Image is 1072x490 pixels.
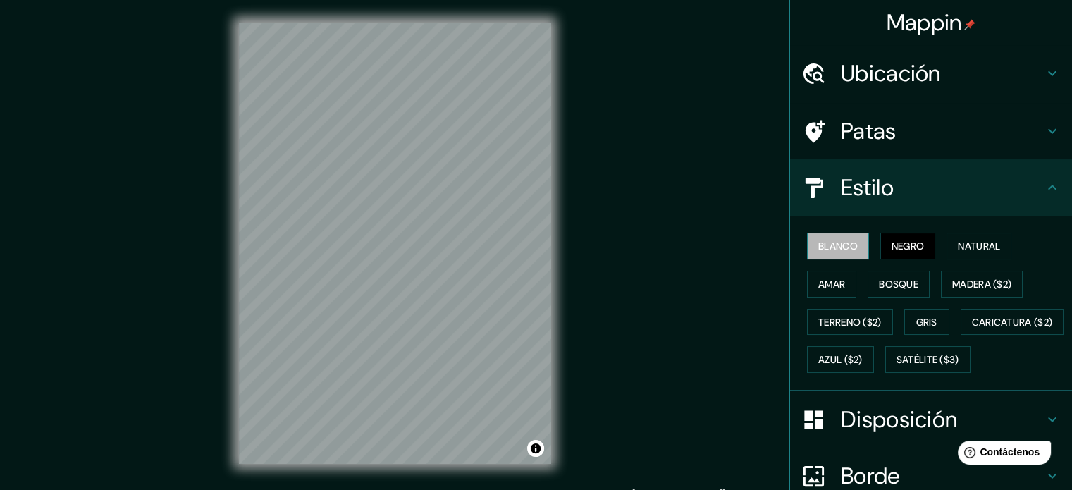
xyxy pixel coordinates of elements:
[916,316,937,329] font: Gris
[818,354,863,367] font: Azul ($2)
[892,240,925,252] font: Negro
[947,233,1011,259] button: Natural
[527,440,544,457] button: Activar o desactivar atribución
[790,391,1072,448] div: Disposición
[841,116,897,146] font: Patas
[807,233,869,259] button: Blanco
[790,45,1072,102] div: Ubicación
[790,159,1072,216] div: Estilo
[897,354,959,367] font: Satélite ($3)
[947,435,1056,474] iframe: Lanzador de widgets de ayuda
[972,316,1053,329] font: Caricatura ($2)
[818,316,882,329] font: Terreno ($2)
[887,8,962,37] font: Mappin
[941,271,1023,298] button: Madera ($2)
[807,346,874,373] button: Azul ($2)
[841,173,894,202] font: Estilo
[868,271,930,298] button: Bosque
[879,278,918,290] font: Bosque
[807,309,893,336] button: Terreno ($2)
[790,103,1072,159] div: Patas
[904,309,949,336] button: Gris
[841,59,941,88] font: Ubicación
[961,309,1064,336] button: Caricatura ($2)
[841,405,957,434] font: Disposición
[239,23,551,464] canvas: Mapa
[880,233,936,259] button: Negro
[818,278,845,290] font: Amar
[952,278,1011,290] font: Madera ($2)
[818,240,858,252] font: Blanco
[964,19,975,30] img: pin-icon.png
[958,240,1000,252] font: Natural
[807,271,856,298] button: Amar
[885,346,971,373] button: Satélite ($3)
